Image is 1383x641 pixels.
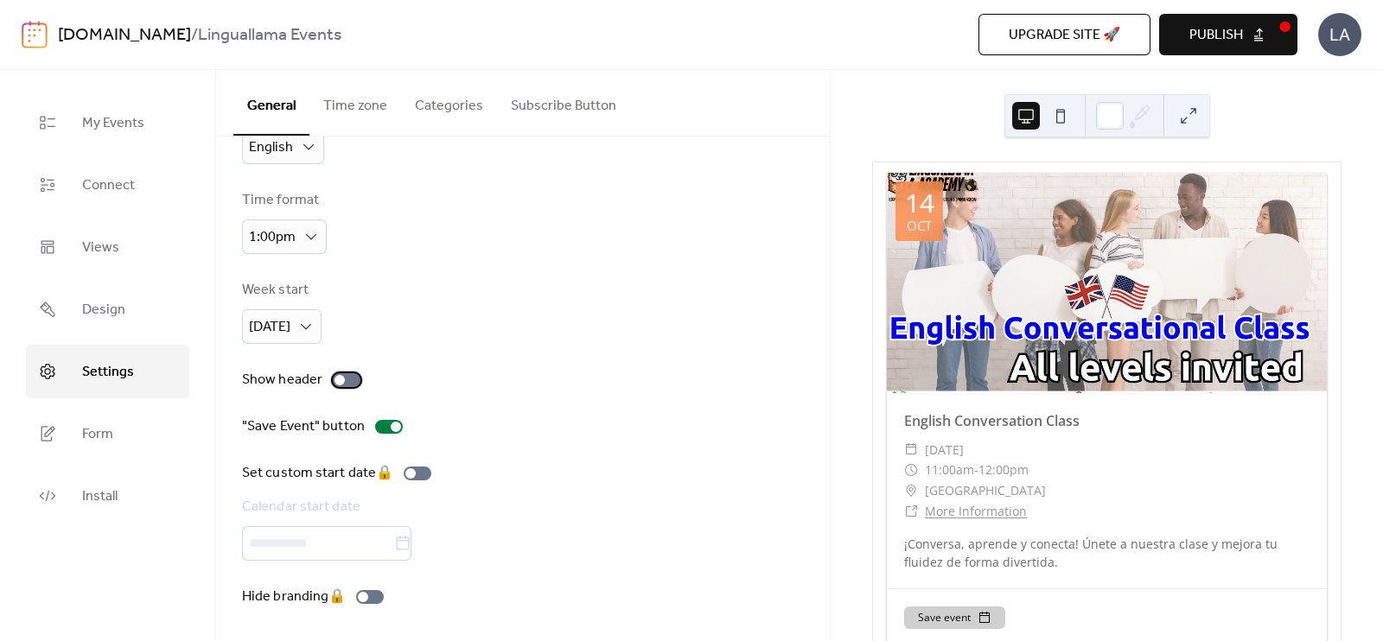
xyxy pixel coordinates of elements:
[249,314,290,340] span: [DATE]
[904,460,918,480] div: ​
[887,535,1327,571] div: ¡Conversa, aprende y conecta! Únete a nuestra clase y mejora tu fluidez de forma divertida. ️
[26,345,189,398] a: Settings
[978,460,1029,480] span: 12:00pm
[905,190,934,216] div: 14
[309,70,401,134] button: Time zone
[978,14,1150,55] button: Upgrade site 🚀
[925,480,1046,501] span: [GEOGRAPHIC_DATA]
[58,19,191,52] a: [DOMAIN_NAME]
[22,21,48,48] img: logo
[249,134,293,161] span: English
[242,190,323,211] div: Time format
[82,483,118,511] span: Install
[904,411,1080,430] a: English Conversation Class
[401,70,497,134] button: Categories
[904,501,918,522] div: ​
[26,282,189,336] a: Design
[82,359,134,386] span: Settings
[191,19,198,52] b: /
[904,606,1005,629] button: Save event
[233,70,309,136] button: General
[82,296,125,324] span: Design
[26,158,189,212] a: Connect
[925,440,964,460] span: [DATE]
[82,110,144,137] span: My Events
[904,480,918,501] div: ​
[1009,25,1120,46] span: Upgrade site 🚀
[26,96,189,149] a: My Events
[26,220,189,274] a: Views
[198,19,341,52] b: Linguallama Events
[1318,13,1361,56] div: LA
[242,280,318,301] div: Week start
[82,172,135,200] span: Connect
[925,503,1027,519] a: More Information
[1159,14,1297,55] button: Publish
[242,370,322,390] div: Show header
[242,416,365,437] div: "Save Event" button
[1189,25,1243,46] span: Publish
[26,407,189,460] a: Form
[82,234,119,262] span: Views
[497,70,630,134] button: Subscribe Button
[249,224,296,251] span: 1:00pm
[904,440,918,460] div: ​
[907,219,932,232] div: Oct
[26,469,189,523] a: Install
[82,421,113,448] span: Form
[925,460,974,480] span: 11:00am
[974,460,978,480] span: -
